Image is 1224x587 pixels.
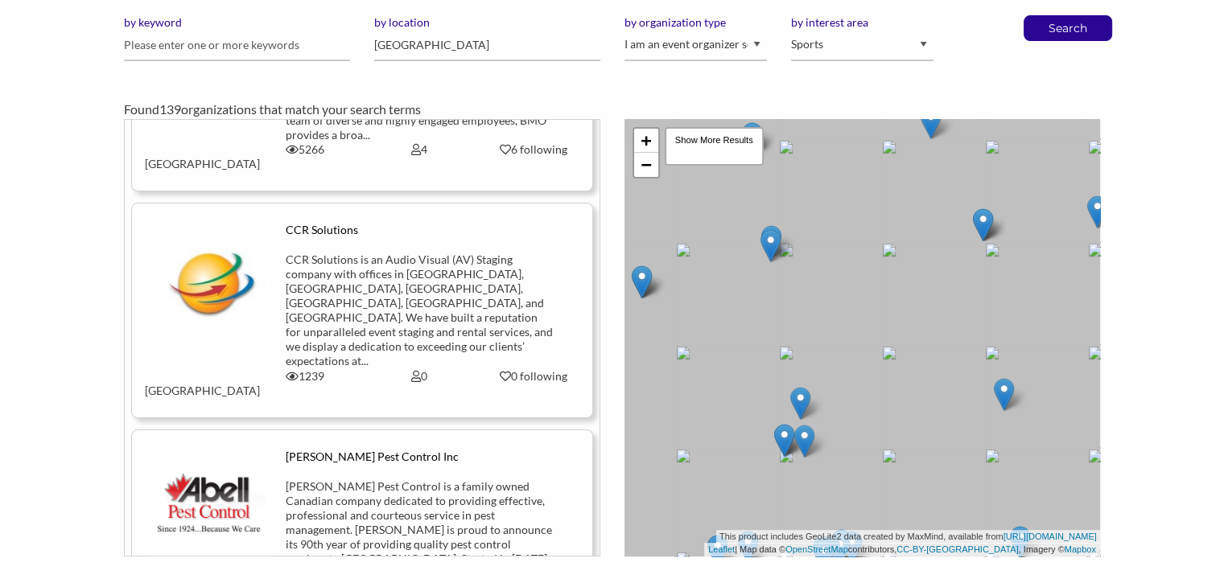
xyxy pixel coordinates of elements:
[286,223,553,237] div: CCR Solutions
[124,100,1100,119] div: Found organizations that match your search terms
[708,544,735,554] a: Leaflet
[488,369,579,384] div: 0 following
[791,15,933,30] label: by interest area
[716,530,1100,544] div: This product includes GeoLite2 data created by MaxMind, available from
[133,142,247,171] div: [GEOGRAPHIC_DATA]
[624,15,767,30] label: by organization type
[1065,544,1096,554] a: Mapbox
[488,142,579,157] div: 6 following
[1004,532,1097,541] a: [URL][DOMAIN_NAME]
[159,101,181,117] span: 139
[286,252,553,368] div: CCR Solutions is an Audio Visual (AV) Staging company with offices in [GEOGRAPHIC_DATA], [GEOGRAP...
[1041,16,1094,40] button: Search
[704,543,1100,556] div: | Map data © contributors, , Imagery ©
[374,15,600,30] label: by location
[362,142,476,157] div: 4
[248,142,362,157] div: 5266
[145,223,579,398] a: CCR Solutions CCR Solutions is an Audio Visual (AV) Staging company with offices in [GEOGRAPHIC_D...
[248,369,362,384] div: 1239
[124,30,350,61] input: Please enter one or more keywords
[124,15,350,30] label: by keyword
[362,369,476,384] div: 0
[665,127,764,166] div: Show More Results
[896,544,1018,554] a: CC-BY-[GEOGRAPHIC_DATA]
[634,129,658,153] a: Zoom in
[145,449,274,564] img: n0tawxvupwnzhpiuxy85
[133,369,247,398] div: [GEOGRAPHIC_DATA]
[785,544,848,554] a: OpenStreetMap
[286,479,553,581] div: [PERSON_NAME] Pest Control is a family owned Canadian company dedicated to providing effective, p...
[149,223,270,343] img: uxa9xjoezjmox4bewnae
[634,153,658,177] a: Zoom out
[286,449,553,464] div: [PERSON_NAME] Pest Control Inc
